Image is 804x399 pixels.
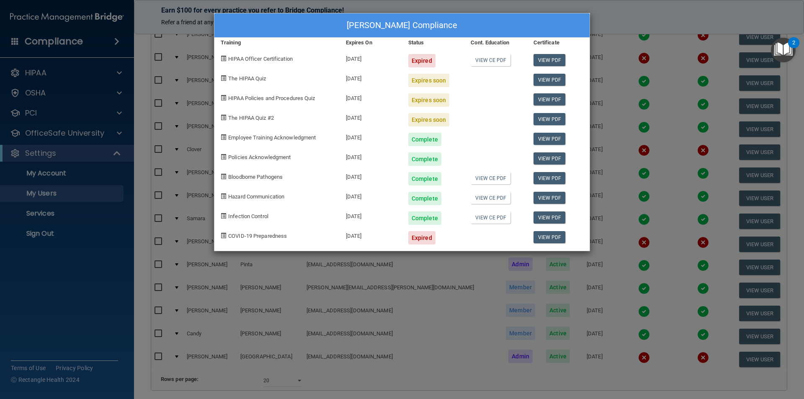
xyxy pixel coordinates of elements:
[533,152,566,165] a: View PDF
[408,192,441,205] div: Complete
[408,74,449,87] div: Expires soon
[228,233,287,239] span: COVID-19 Preparedness
[340,146,402,166] div: [DATE]
[533,211,566,224] a: View PDF
[228,95,315,101] span: HIPAA Policies and Procedures Quiz
[533,113,566,125] a: View PDF
[471,192,510,204] a: View CE PDF
[340,185,402,205] div: [DATE]
[340,38,402,48] div: Expires On
[533,192,566,204] a: View PDF
[228,75,266,82] span: The HIPAA Quiz
[408,172,441,185] div: Complete
[408,211,441,225] div: Complete
[340,87,402,107] div: [DATE]
[340,225,402,245] div: [DATE]
[408,152,441,166] div: Complete
[533,172,566,184] a: View PDF
[228,193,284,200] span: Hazard Communication
[408,113,449,126] div: Expires soon
[402,38,464,48] div: Status
[340,107,402,126] div: [DATE]
[228,213,268,219] span: Infection Control
[340,205,402,225] div: [DATE]
[228,115,274,121] span: The HIPAA Quiz #2
[471,211,510,224] a: View CE PDF
[471,172,510,184] a: View CE PDF
[228,134,316,141] span: Employee Training Acknowledgment
[340,126,402,146] div: [DATE]
[533,231,566,243] a: View PDF
[214,38,340,48] div: Training
[228,154,291,160] span: Policies Acknowledgment
[533,93,566,106] a: View PDF
[533,74,566,86] a: View PDF
[771,38,796,62] button: Open Resource Center, 2 new notifications
[471,54,510,66] a: View CE PDF
[533,54,566,66] a: View PDF
[464,38,527,48] div: Cont. Education
[408,93,449,107] div: Expires soon
[527,38,590,48] div: Certificate
[340,166,402,185] div: [DATE]
[228,174,283,180] span: Bloodborne Pathogens
[408,54,435,67] div: Expired
[792,43,795,54] div: 2
[340,67,402,87] div: [DATE]
[533,133,566,145] a: View PDF
[408,231,435,245] div: Expired
[228,56,293,62] span: HIPAA Officer Certification
[214,13,590,38] div: [PERSON_NAME] Compliance
[340,48,402,67] div: [DATE]
[408,133,441,146] div: Complete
